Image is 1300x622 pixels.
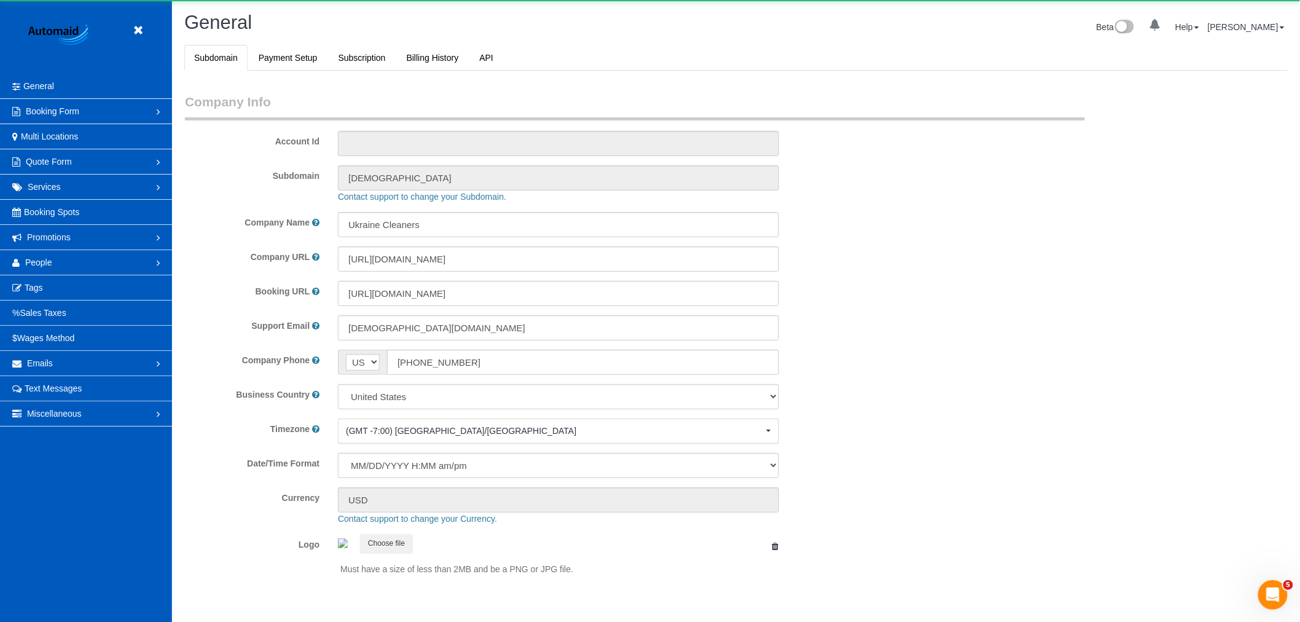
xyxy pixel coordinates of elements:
[23,81,54,91] span: General
[1114,20,1134,36] img: New interface
[387,350,779,375] input: Phone
[20,308,66,318] span: Sales Taxes
[24,207,79,217] span: Booking Spots
[236,388,310,401] label: Business Country
[176,487,329,504] label: Currency
[27,409,82,419] span: Miscellaneous
[27,358,53,368] span: Emails
[176,534,329,551] label: Logo
[27,232,71,242] span: Promotions
[21,132,78,141] span: Multi Locations
[184,12,252,33] span: General
[1283,580,1293,590] span: 5
[329,191,1247,203] div: Contact support to change your Subdomain.
[26,157,72,167] span: Quote Form
[251,251,310,263] label: Company URL
[245,216,310,229] label: Company Name
[1175,22,1199,32] a: Help
[251,320,310,332] label: Support Email
[185,93,1085,120] legend: Company Info
[176,165,329,182] label: Subdomain
[26,106,79,116] span: Booking Form
[469,45,503,71] a: API
[360,534,413,553] button: Choose file
[270,423,310,435] label: Timezone
[25,384,82,393] span: Text Messages
[22,22,98,49] img: Automaid Logo
[249,45,327,71] a: Payment Setup
[397,45,469,71] a: Billing History
[1258,580,1288,610] iframe: Intercom live chat
[338,538,348,548] img: 8198af147c7ec167676e918a74526ec6ddc48321.png
[329,45,396,71] a: Subscription
[340,563,779,575] p: Must have a size of less than 2MB and be a PNG or JPG file.
[28,182,61,192] span: Services
[1208,22,1285,32] a: [PERSON_NAME]
[329,513,1247,525] div: Contact support to change your Currency.
[256,285,310,297] label: Booking URL
[1097,22,1135,32] a: Beta
[338,419,779,444] button: (GMT -7:00) [GEOGRAPHIC_DATA]/[GEOGRAPHIC_DATA]
[242,354,310,366] label: Company Phone
[25,283,43,293] span: Tags
[184,45,248,71] a: Subdomain
[338,419,779,444] ol: Choose Timezone
[25,258,52,267] span: People
[176,131,329,148] label: Account Id
[17,333,75,343] span: Wages Method
[346,425,763,437] span: (GMT -7:00) [GEOGRAPHIC_DATA]/[GEOGRAPHIC_DATA]
[176,453,329,470] label: Date/Time Format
